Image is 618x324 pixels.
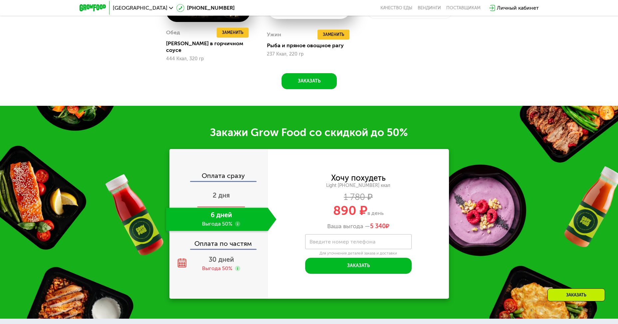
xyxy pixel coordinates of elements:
[497,4,539,12] div: Личный кабинет
[370,223,389,230] span: ₽
[113,5,167,11] span: [GEOGRAPHIC_DATA]
[317,30,349,40] button: Заменить
[268,223,449,230] div: Ваша выгода —
[213,191,230,199] span: 2 дня
[166,56,250,62] div: 444 Ккал, 320 гр
[305,258,412,274] button: Заказать
[331,174,386,182] div: Хочу похудеть
[282,73,337,89] button: Заказать
[268,183,449,189] div: Light [PHONE_NUMBER] ккал
[305,251,412,256] div: Для уточнения деталей заказа и доставки
[267,30,281,40] div: Ужин
[222,29,243,36] span: Заменить
[446,5,481,11] div: поставщикам
[176,4,235,12] a: [PHONE_NUMBER]
[217,28,249,38] button: Заменить
[202,265,232,272] div: Выгода 50%
[547,288,605,301] div: Заказать
[333,203,367,218] span: 890 ₽
[267,42,356,49] div: Рыба и пряное овощное рагу
[170,234,268,249] div: Оплата по частям
[418,5,441,11] a: Вендинги
[323,31,344,38] span: Заменить
[380,5,412,11] a: Качество еды
[209,255,234,263] span: 30 дней
[267,52,351,57] div: 237 Ккал, 220 гр
[170,172,268,181] div: Оплата сразу
[166,28,180,38] div: Обед
[370,223,386,230] span: 5 340
[367,210,384,216] span: в день
[166,40,256,54] div: [PERSON_NAME] в горчичном соусе
[309,240,375,243] label: Введите номер телефона
[268,194,449,201] div: 1 780 ₽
